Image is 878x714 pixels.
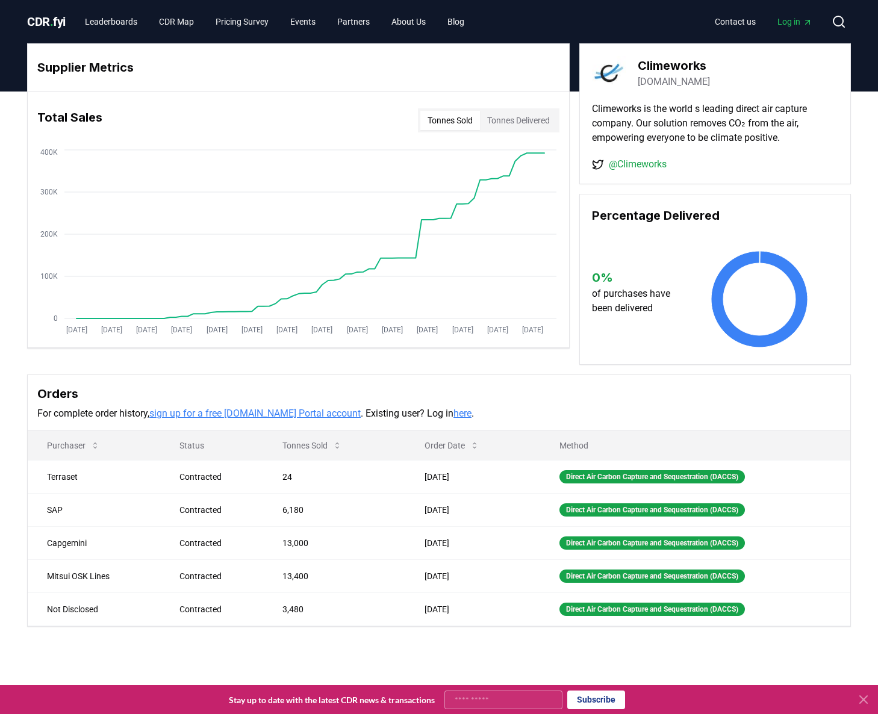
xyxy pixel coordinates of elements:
[66,326,87,334] tspan: [DATE]
[28,526,160,559] td: Capgemini
[705,11,765,33] a: Contact us
[559,503,745,517] div: Direct Air Carbon Capture and Sequestration (DACCS)
[420,111,480,130] button: Tonnes Sold
[37,58,559,76] h3: Supplier Metrics
[149,408,361,419] a: sign up for a free [DOMAIN_NAME] Portal account
[179,537,254,549] div: Contracted
[40,148,58,157] tspan: 400K
[638,75,710,89] a: [DOMAIN_NAME]
[179,504,254,516] div: Contracted
[405,592,540,626] td: [DATE]
[101,326,122,334] tspan: [DATE]
[28,460,160,493] td: Terraset
[207,326,228,334] tspan: [DATE]
[263,526,405,559] td: 13,000
[592,102,838,145] p: Climeworks is the world s leading direct air capture company. Our solution removes CO₂ from the a...
[768,11,822,33] a: Log in
[263,559,405,592] td: 13,400
[438,11,474,33] a: Blog
[28,493,160,526] td: SAP
[382,326,403,334] tspan: [DATE]
[170,439,254,452] p: Status
[40,272,58,281] tspan: 100K
[487,326,508,334] tspan: [DATE]
[263,592,405,626] td: 3,480
[40,230,58,238] tspan: 200K
[453,408,472,419] a: here
[37,406,841,421] p: For complete order history, . Existing user? Log in .
[592,56,626,90] img: Climeworks-logo
[311,326,332,334] tspan: [DATE]
[777,16,812,28] span: Log in
[27,14,66,29] span: CDR fyi
[75,11,147,33] a: Leaderboards
[638,57,710,75] h3: Climeworks
[382,11,435,33] a: About Us
[405,526,540,559] td: [DATE]
[263,493,405,526] td: 6,180
[37,108,102,132] h3: Total Sales
[347,326,368,334] tspan: [DATE]
[40,188,58,196] tspan: 300K
[136,326,157,334] tspan: [DATE]
[75,11,474,33] nav: Main
[27,13,66,30] a: CDR.fyi
[37,385,841,403] h3: Orders
[328,11,379,33] a: Partners
[241,326,263,334] tspan: [DATE]
[273,433,352,458] button: Tonnes Sold
[263,460,405,493] td: 24
[559,470,745,483] div: Direct Air Carbon Capture and Sequestration (DACCS)
[405,493,540,526] td: [DATE]
[550,439,841,452] p: Method
[37,433,110,458] button: Purchaser
[28,559,160,592] td: Mitsui OSK Lines
[149,11,204,33] a: CDR Map
[592,269,682,287] h3: 0 %
[179,570,254,582] div: Contracted
[179,471,254,483] div: Contracted
[592,206,838,225] h3: Percentage Delivered
[206,11,278,33] a: Pricing Survey
[50,14,54,29] span: .
[705,11,822,33] nav: Main
[609,157,667,172] a: @Climeworks
[405,559,540,592] td: [DATE]
[171,326,192,334] tspan: [DATE]
[276,326,297,334] tspan: [DATE]
[559,536,745,550] div: Direct Air Carbon Capture and Sequestration (DACCS)
[480,111,557,130] button: Tonnes Delivered
[522,326,543,334] tspan: [DATE]
[405,460,540,493] td: [DATE]
[179,603,254,615] div: Contracted
[592,287,682,315] p: of purchases have been delivered
[28,592,160,626] td: Not Disclosed
[415,433,489,458] button: Order Date
[452,326,473,334] tspan: [DATE]
[559,603,745,616] div: Direct Air Carbon Capture and Sequestration (DACCS)
[417,326,438,334] tspan: [DATE]
[559,570,745,583] div: Direct Air Carbon Capture and Sequestration (DACCS)
[54,314,58,323] tspan: 0
[281,11,325,33] a: Events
